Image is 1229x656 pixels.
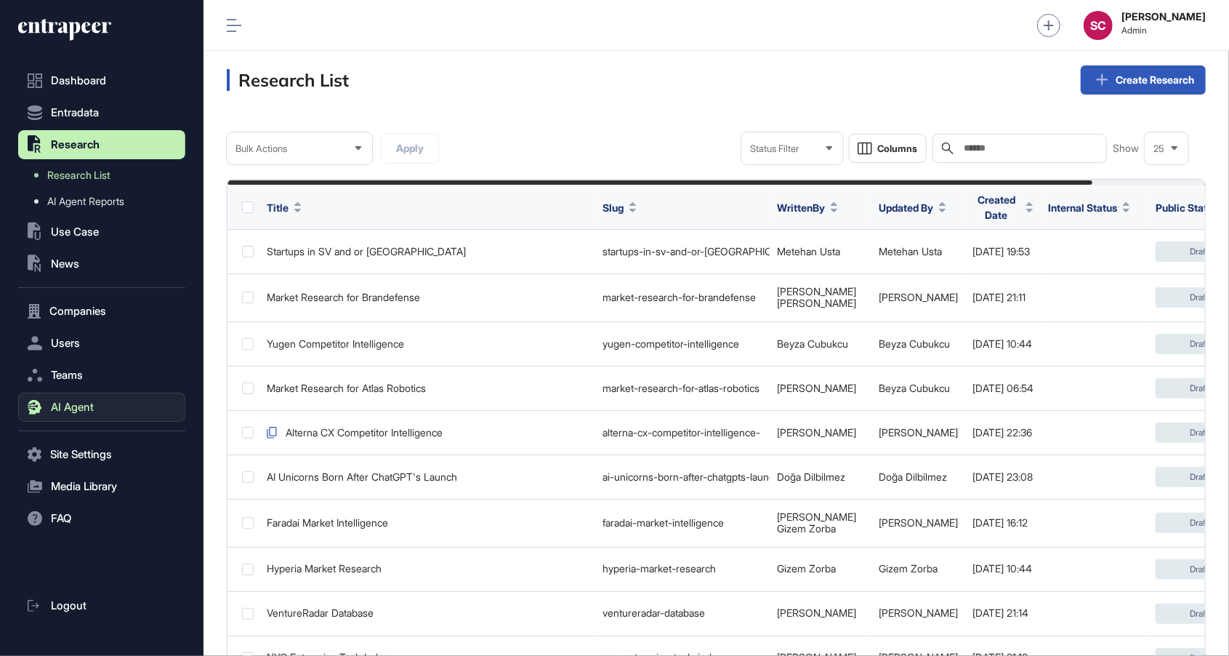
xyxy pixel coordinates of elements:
a: [PERSON_NAME] [879,291,958,303]
button: Site Settings [18,440,185,469]
div: VentureRadar Database [267,607,588,619]
div: Hyperia Market Research [267,563,588,575]
div: Startups in SV and or [GEOGRAPHIC_DATA] [267,246,588,257]
a: AI Agent Reports [25,188,185,215]
span: Entradata [51,107,99,119]
span: Created Date [972,192,1020,223]
span: Dashboard [51,75,106,87]
div: [DATE] 10:44 [972,338,1033,350]
button: SC [1084,11,1113,40]
span: Show [1113,143,1139,154]
button: Columns [849,134,927,163]
div: [DATE] 21:11 [972,292,1033,303]
div: ai-unicorns-born-after-chatgpts-launch [603,471,762,483]
span: Teams [51,369,83,381]
div: Market Research for Atlas Robotics [267,383,588,394]
button: News [18,249,185,279]
div: [DATE] 22:36 [972,427,1033,439]
button: Slug [603,200,637,215]
span: Research [51,139,100,151]
span: Internal Status [1048,200,1117,215]
button: Created Date [972,192,1033,223]
button: Use Case [18,217,185,247]
div: hyperia-market-research [603,563,762,575]
button: Entradata [18,98,185,127]
button: Research [18,130,185,159]
a: Doğa Dilbilmez [879,471,947,483]
span: Updated By [879,200,933,215]
button: Users [18,329,185,358]
span: AI Agent Reports [47,196,124,207]
a: Metehan Usta [879,245,942,257]
span: Companies [49,305,106,317]
span: Use Case [51,226,99,238]
a: Create Research [1081,65,1206,95]
div: [DATE] 10:44 [972,563,1033,575]
span: Public Status [1156,200,1218,215]
button: AI Agent [18,393,185,422]
div: faradai-market-intelligence [603,517,762,529]
button: Teams [18,361,185,390]
span: News [51,258,79,270]
span: Columns [877,143,917,154]
a: [PERSON_NAME] [777,382,856,394]
div: ventureradar-database [603,607,762,619]
span: Bulk Actions [235,143,287,154]
div: AI Unicorns Born After ChatGPT's Launch [267,471,588,483]
div: [DATE] 21:14 [972,607,1033,619]
a: Beyza Cubukcu [777,337,848,350]
a: [PERSON_NAME] [777,297,856,309]
div: [DATE] 16:12 [972,517,1033,529]
a: Gizem Zorba [879,562,938,575]
div: [DATE] 23:08 [972,471,1033,483]
button: FAQ [18,504,185,533]
div: yugen-competitor-intelligence [603,338,762,350]
a: Gizem Zorba [777,522,836,535]
a: [PERSON_NAME] [879,607,958,619]
button: Updated By [879,200,946,215]
a: Logout [18,591,185,620]
a: Gizem Zorba [777,562,836,575]
a: Metehan Usta [777,245,840,257]
a: [PERSON_NAME] [777,285,856,297]
a: [PERSON_NAME] [777,426,856,439]
span: 25 [1153,143,1164,154]
a: [PERSON_NAME] [879,516,958,529]
div: startups-in-sv-and-or-[GEOGRAPHIC_DATA] [603,246,762,257]
span: Status Filter [750,143,799,154]
span: Slug [603,200,624,215]
a: Dashboard [18,66,185,95]
a: [PERSON_NAME] [777,511,856,523]
div: Alterna CX Competitor Intelligence [267,427,588,439]
span: Research List [47,169,110,181]
span: WrittenBy [777,200,825,215]
strong: [PERSON_NAME] [1121,11,1206,23]
a: Beyza Cubukcu [879,337,950,350]
button: Internal Status [1048,200,1130,215]
span: AI Agent [51,401,94,413]
a: [PERSON_NAME] [879,426,958,439]
span: Title [267,200,289,215]
div: [DATE] 06:54 [972,383,1033,394]
div: Faradai Market Intelligence [267,517,588,529]
a: [PERSON_NAME] [777,607,856,619]
button: Companies [18,297,185,326]
div: market-research-for-brandefense [603,292,762,303]
a: Doğa Dilbilmez [777,471,845,483]
span: Admin [1121,25,1206,36]
div: [DATE] 19:53 [972,246,1033,257]
a: Beyza Cubukcu [879,382,950,394]
h3: Research List [227,69,349,91]
div: market-research-for-atlas-robotics [603,383,762,394]
button: Title [267,200,302,215]
a: Research List [25,162,185,188]
div: alterna-cx-competitor-intelligence- [603,427,762,439]
span: Media Library [51,481,117,492]
span: Logout [51,600,86,612]
button: WrittenBy [777,200,838,215]
span: Users [51,337,80,349]
span: Site Settings [50,449,112,460]
div: Market Research for Brandefense [267,292,588,303]
span: FAQ [51,513,71,524]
